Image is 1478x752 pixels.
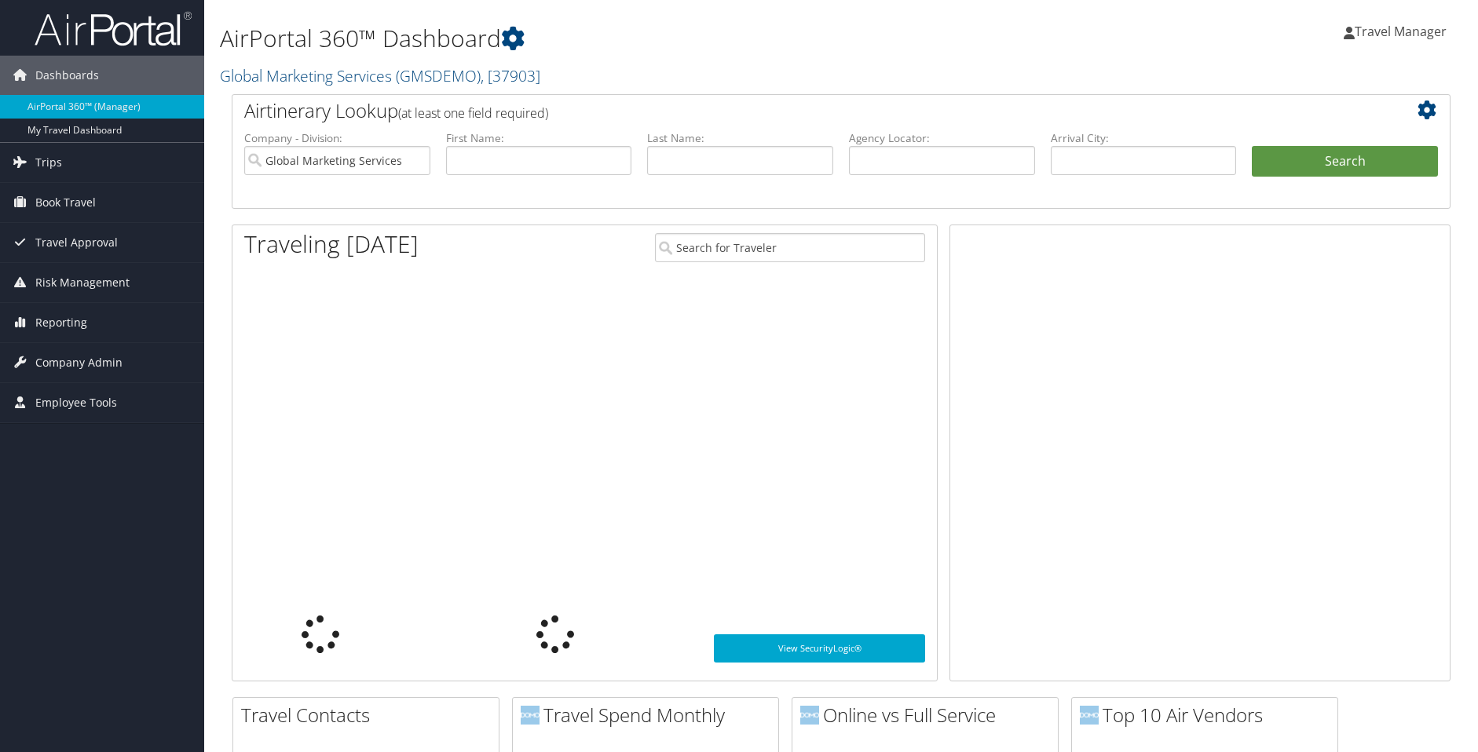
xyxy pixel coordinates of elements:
[521,702,778,728] h2: Travel Spend Monthly
[35,223,118,262] span: Travel Approval
[714,634,925,663] a: View SecurityLogic®
[35,183,96,222] span: Book Travel
[800,702,1058,728] h2: Online vs Full Service
[35,143,62,182] span: Trips
[521,706,540,725] img: domo-logo.png
[35,56,99,95] span: Dashboards
[849,130,1035,146] label: Agency Locator:
[220,65,540,86] a: Global Marketing Services
[35,303,87,342] span: Reporting
[35,10,192,47] img: airportal-logo.png
[244,130,430,146] label: Company - Division:
[481,65,540,86] span: , [ 37903 ]
[446,130,632,146] label: First Name:
[220,22,1048,55] h1: AirPortal 360™ Dashboard
[396,65,481,86] span: ( GMSDEMO )
[35,383,117,422] span: Employee Tools
[1051,130,1237,146] label: Arrival City:
[35,263,130,302] span: Risk Management
[241,702,499,728] h2: Travel Contacts
[1080,702,1337,728] h2: Top 10 Air Vendors
[1344,8,1462,55] a: Travel Manager
[1080,706,1099,725] img: domo-logo.png
[800,706,819,725] img: domo-logo.png
[244,97,1337,124] h2: Airtinerary Lookup
[1252,146,1438,177] button: Search
[655,233,925,262] input: Search for Traveler
[244,228,419,261] h1: Traveling [DATE]
[398,104,548,122] span: (at least one field required)
[35,343,123,382] span: Company Admin
[1355,23,1447,40] span: Travel Manager
[647,130,833,146] label: Last Name:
